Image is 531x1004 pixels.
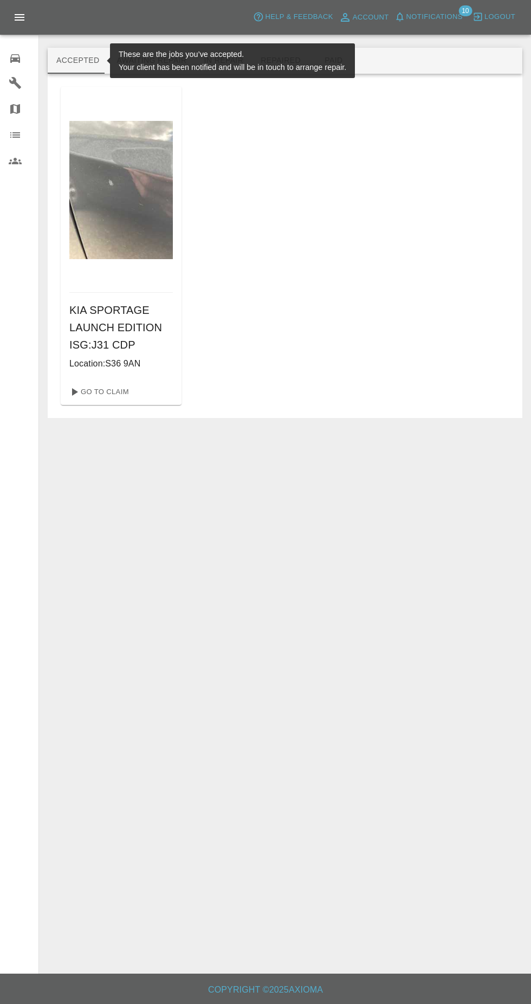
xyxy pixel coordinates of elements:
button: Repaired [252,48,309,74]
button: Notifications [392,9,465,25]
button: Accepted [48,48,108,74]
button: Help & Feedback [250,9,335,25]
span: Logout [484,11,515,23]
button: Paid [309,48,358,74]
button: Logout [470,9,518,25]
h6: Copyright © 2025 Axioma [9,982,522,997]
a: Account [336,9,392,26]
span: 10 [458,5,472,16]
span: Account [353,11,389,24]
p: Location: S36 9AN [69,357,173,370]
h6: KIA SPORTAGE LAUNCH EDITION ISG : J31 CDP [69,301,173,353]
button: In Repair [196,48,252,74]
a: Go To Claim [65,383,132,401]
button: Open drawer [7,4,33,30]
span: Help & Feedback [265,11,333,23]
span: Notifications [406,11,463,23]
button: Awaiting Repair [108,48,195,74]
